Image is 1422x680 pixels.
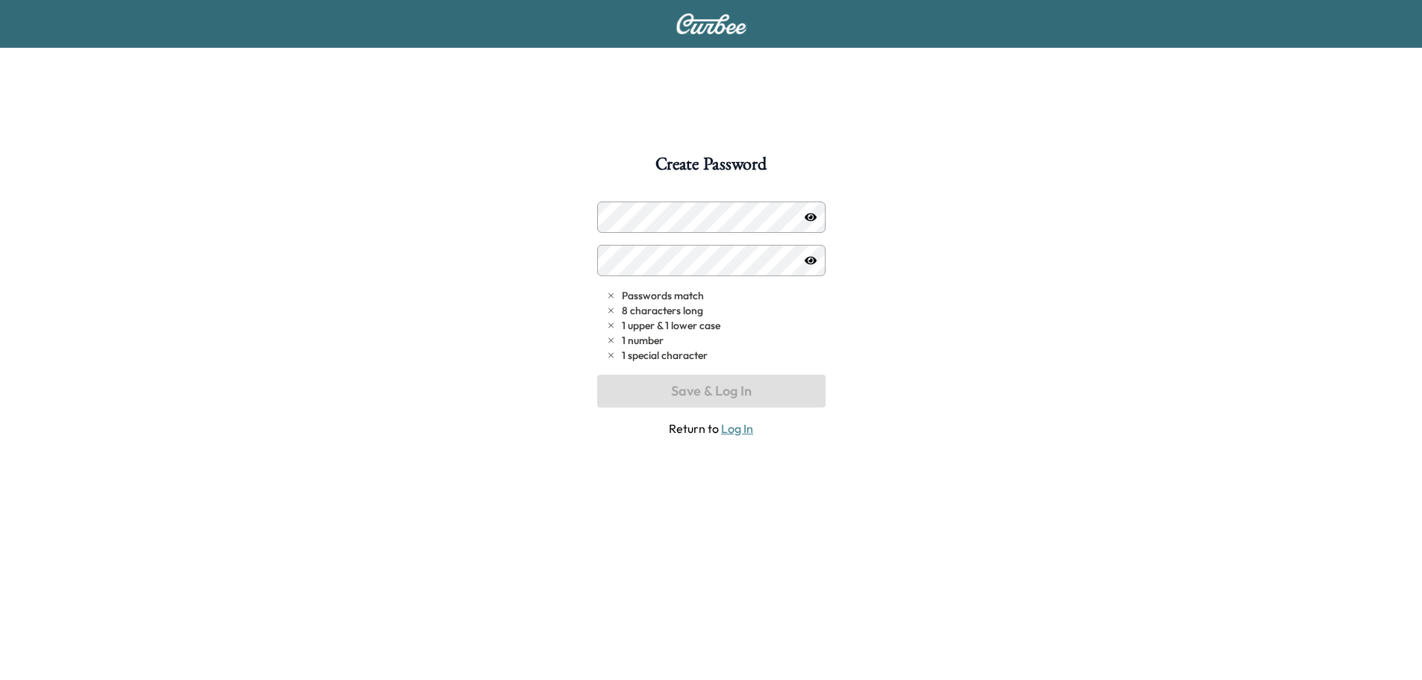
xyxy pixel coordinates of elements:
img: Curbee Logo [676,13,747,34]
span: 1 upper & 1 lower case [622,318,720,333]
span: Passwords match [622,288,704,303]
span: 1 special character [622,348,708,363]
span: 1 number [622,333,664,348]
a: Log In [721,421,753,436]
span: Return to [597,419,826,437]
span: 8 characters long [622,303,703,318]
h1: Create Password [655,155,766,181]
